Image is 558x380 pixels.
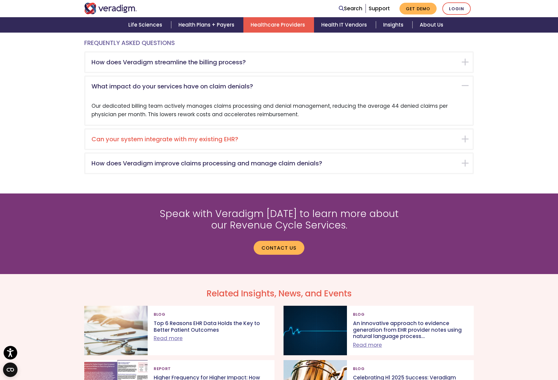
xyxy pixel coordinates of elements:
[353,341,382,349] a: Read more
[353,309,365,319] span: Blog
[314,17,376,33] a: Health IT Vendors
[84,3,137,14] img: Veradigm logo
[412,17,451,33] a: About Us
[353,320,468,340] p: An innovative approach to evidence generation from EHR provider notes using natural language proc...
[154,364,171,373] span: Report
[91,83,457,90] h5: What impact do your services have on claim denials?
[339,5,362,13] a: Search
[154,335,183,342] a: Read more
[399,3,437,14] a: Get Demo
[121,17,171,33] a: Life Sciences
[171,17,243,33] a: Health Plans + Payers
[376,17,412,33] a: Insights
[154,309,165,319] span: Blog
[151,208,407,231] h2: Speak with Veradigm [DATE] to learn more about our Revenue Cycle Services.
[84,39,474,46] h4: FREQUENTLY ASKED QUESTIONS
[91,136,457,143] h5: Can your system integrate with my existing EHR?
[353,364,365,373] span: Blog
[85,96,473,124] div: Our dedicated billing team actively manages claims processing and denial management, reducing the...
[84,289,474,299] h2: Related Insights, News, and Events
[91,160,457,167] h5: How does Veradigm improve claims processing and manage claim denials?
[91,59,457,66] h5: How does Veradigm streamline the billing process?
[442,337,551,373] iframe: Drift Chat Widget
[442,2,471,15] a: Login
[3,362,18,377] button: Open CMP widget
[254,241,304,255] a: Contact Us
[243,17,314,33] a: Healthcare Providers
[369,5,390,12] a: Support
[154,320,268,333] p: Top 6 Reasons EHR Data Holds the Key to Better Patient Outcomes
